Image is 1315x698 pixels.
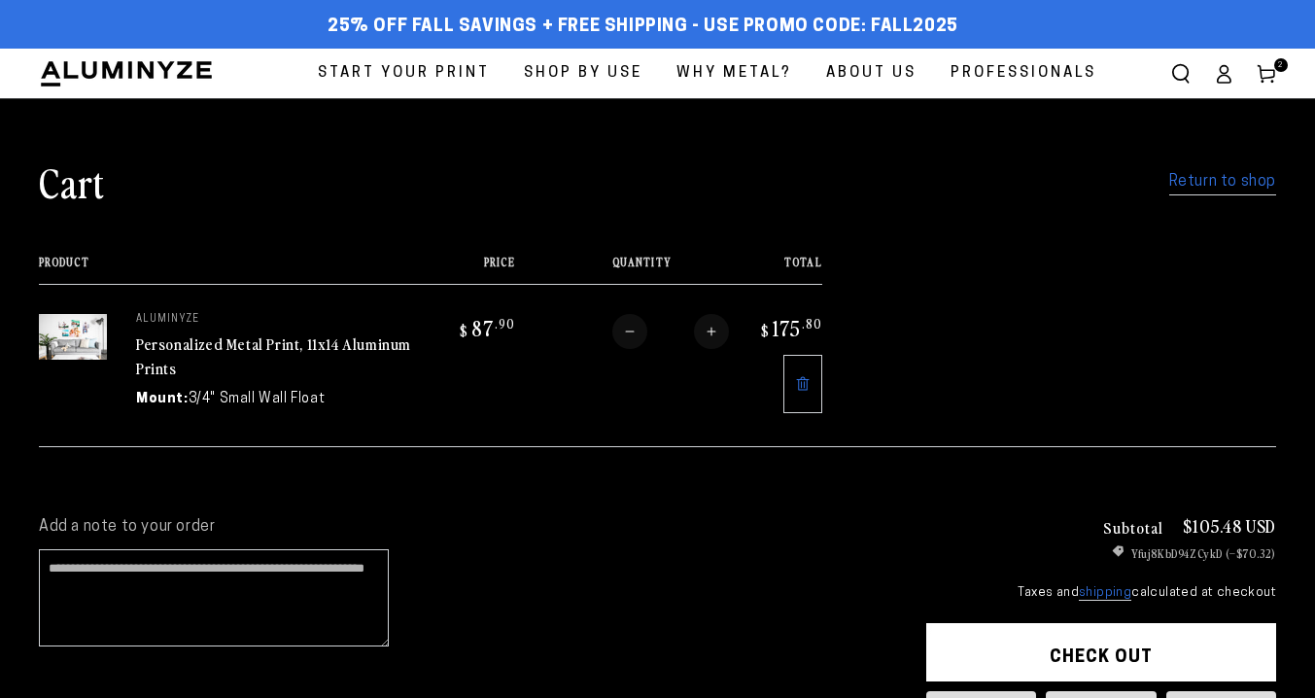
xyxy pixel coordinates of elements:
button: Check out [926,623,1276,681]
span: 2 [1278,58,1284,72]
span: Professionals [951,60,1096,87]
small: Taxes and calculated at checkout [926,583,1276,603]
a: Remove Personalized Metal Print, 11x14 Aluminum Prints - 3/4" Small Wall Float / Hook [783,355,822,413]
p: $105.48 USD [1183,517,1276,535]
ul: Discount [926,544,1276,562]
label: Add a note to your order [39,517,887,538]
a: Start Your Print [303,49,504,98]
li: Yfuj8KbD94ZCykD (–$70.32) [926,544,1276,562]
input: Quantity for Personalized Metal Print, 11x14 Aluminum Prints [647,314,694,349]
span: Start Your Print [318,60,490,87]
sup: .80 [802,315,822,332]
img: Personalized Metal Print, 11x14 Aluminum Prints - 3/4" Small Wall Float / Hook [39,314,107,360]
a: Return to shop [1169,168,1276,196]
span: $ [460,321,468,340]
a: Personalized Metal Print, 11x14 Aluminum Prints [136,332,411,379]
sup: .90 [495,315,515,332]
h1: Cart [39,157,105,207]
a: Professionals [936,49,1111,98]
span: About Us [826,60,917,87]
dt: Mount: [136,389,189,409]
span: 25% off FALL Savings + Free Shipping - Use Promo Code: FALL2025 [328,17,958,38]
bdi: 87 [457,314,515,341]
h3: Subtotal [1103,519,1163,535]
img: Aluminyze [39,59,214,88]
a: Why Metal? [662,49,807,98]
th: Product [39,256,428,284]
span: Shop By Use [524,60,642,87]
th: Price [428,256,515,284]
th: Quantity [515,256,729,284]
a: Shop By Use [509,49,657,98]
summary: Search our site [1159,52,1202,95]
span: Why Metal? [676,60,792,87]
dd: 3/4" Small Wall Float [189,389,326,409]
bdi: 175 [758,314,822,341]
p: aluminyze [136,314,428,326]
th: Total [729,256,822,284]
span: $ [761,321,770,340]
a: shipping [1079,586,1131,601]
a: About Us [812,49,931,98]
